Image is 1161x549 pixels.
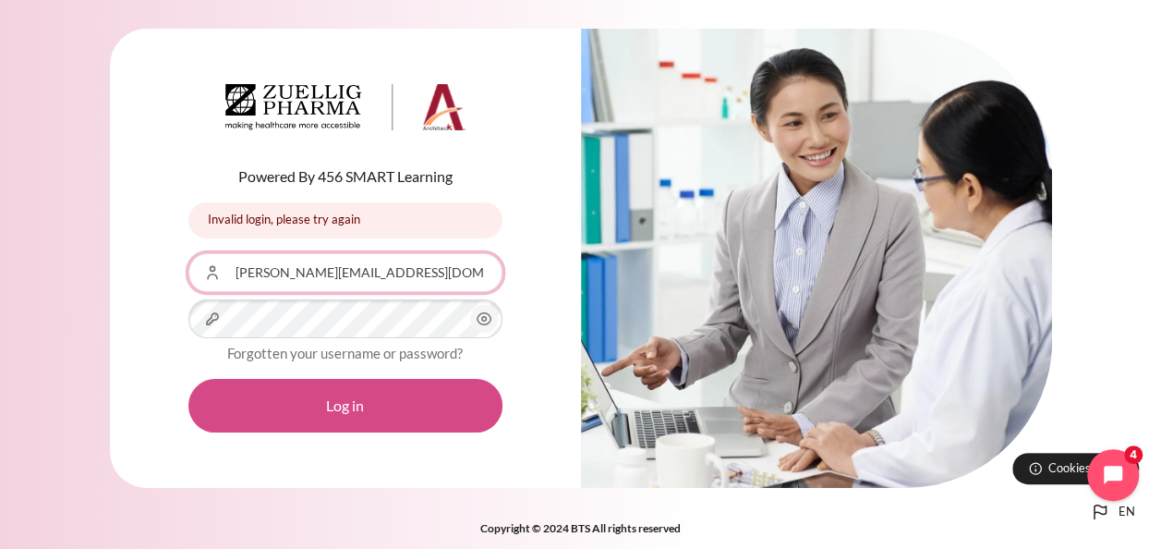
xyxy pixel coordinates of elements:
[225,84,466,138] a: Architeck
[1082,494,1143,531] button: Languages
[1119,503,1135,521] span: en
[1048,459,1125,477] span: Cookies notice
[227,345,463,361] a: Forgotten your username or password?
[188,202,502,238] div: Invalid login, please try again
[188,253,502,292] input: Username or Email Address
[188,379,502,433] button: Log in
[480,521,681,535] strong: Copyright © 2024 BTS All rights reserved
[1012,453,1139,484] button: Cookies notice
[188,165,502,188] p: Powered By 456 SMART Learning
[225,84,466,130] img: Architeck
